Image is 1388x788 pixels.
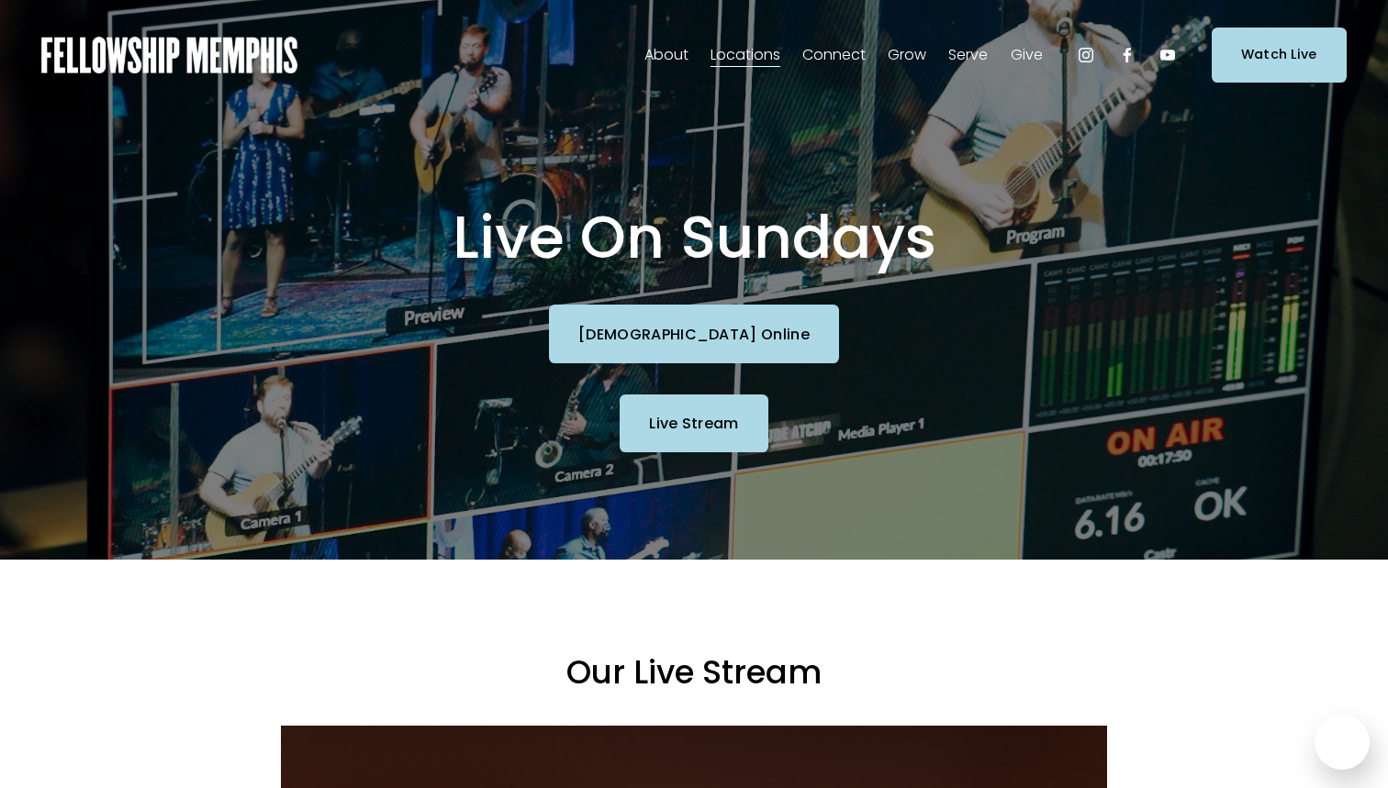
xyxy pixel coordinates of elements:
a: Live Stream [620,394,768,452]
h3: Our Live Stream [281,651,1107,694]
a: folder dropdown [711,40,780,70]
span: Locations [711,42,780,69]
span: Give [1011,42,1043,69]
span: About [644,42,688,69]
a: folder dropdown [644,40,688,70]
span: Grow [888,42,926,69]
h1: Live On Sundays [281,202,1107,274]
img: Fellowship Memphis [41,37,297,73]
a: Watch Live [1212,28,1347,82]
a: folder dropdown [888,40,926,70]
span: Connect [802,42,866,69]
a: folder dropdown [1011,40,1043,70]
a: Instagram [1077,46,1095,64]
a: YouTube [1159,46,1177,64]
a: folder dropdown [802,40,866,70]
a: folder dropdown [948,40,988,70]
a: [DEMOGRAPHIC_DATA] Online [549,305,839,362]
span: Serve [948,42,988,69]
a: Facebook [1118,46,1136,64]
